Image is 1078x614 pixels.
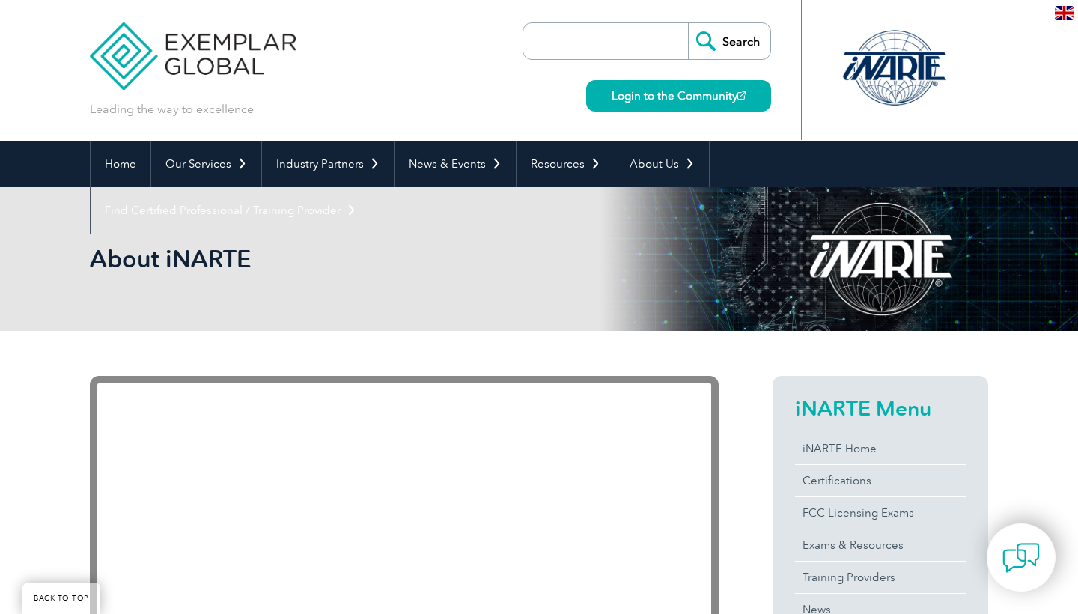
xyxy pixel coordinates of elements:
a: Login to the Community [586,80,771,112]
a: Find Certified Professional / Training Provider [91,187,371,234]
a: Certifications [795,465,966,496]
img: open_square.png [737,91,746,100]
a: Industry Partners [262,141,394,187]
img: en [1055,6,1074,20]
a: BACK TO TOP [22,583,100,614]
p: Leading the way to excellence [90,101,254,118]
a: Home [91,141,150,187]
img: contact-chat.png [1002,539,1040,577]
a: Our Services [151,141,261,187]
a: Resources [517,141,615,187]
a: iNARTE Home [795,433,966,464]
a: About Us [615,141,709,187]
h2: iNARTE Menu [795,396,966,420]
a: Exams & Resources [795,529,966,561]
a: FCC Licensing Exams [795,497,966,529]
a: News & Events [395,141,516,187]
h2: About iNARTE [90,247,719,271]
a: Training Providers [795,562,966,593]
input: Search [688,23,770,59]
